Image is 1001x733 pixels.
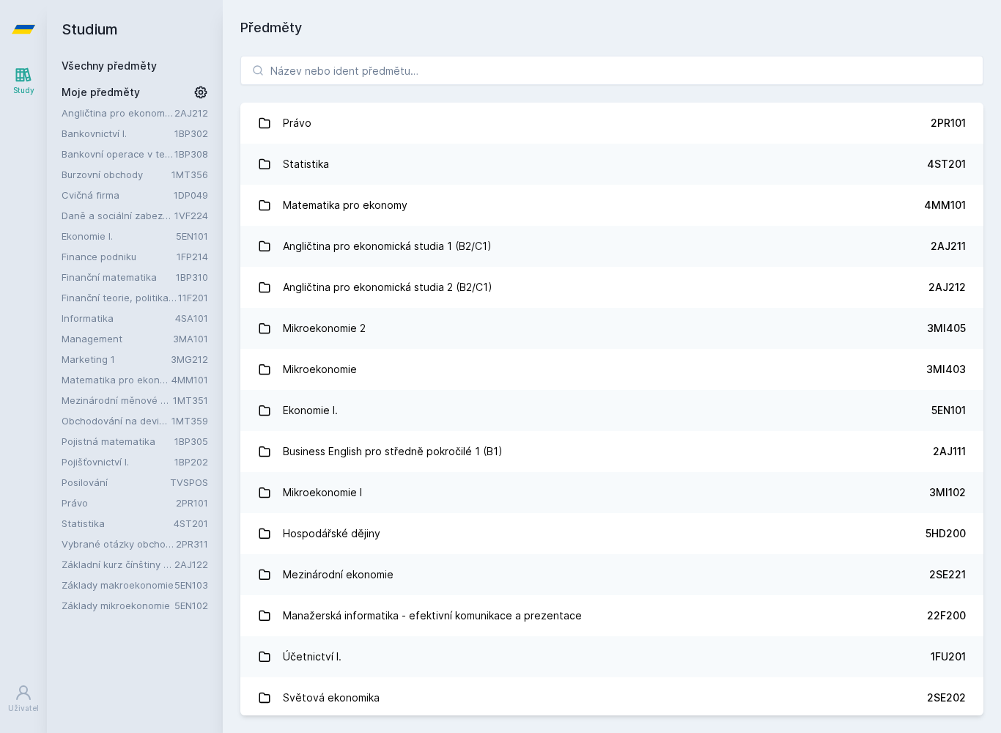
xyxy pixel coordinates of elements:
[176,230,208,242] a: 5EN101
[176,497,208,509] a: 2PR101
[174,559,208,570] a: 2AJ122
[62,126,174,141] a: Bankovnictví I.
[931,239,966,254] div: 2AJ211
[62,537,176,551] a: Vybrané otázky obchodního práva
[62,106,174,120] a: Angličtina pro ekonomická studia 2 (B2/C1)
[283,560,394,589] div: Mezinárodní ekonomie
[283,396,338,425] div: Ekonomie I.
[170,476,208,488] a: TVSPOS
[176,538,208,550] a: 2PR311
[283,273,492,302] div: Angličtina pro ekonomická studia 2 (B2/C1)
[240,472,983,513] a: Mikroekonomie I 3MI102
[174,128,208,139] a: 1BP302
[174,107,208,119] a: 2AJ212
[62,59,157,72] a: Všechny předměty
[927,321,966,336] div: 3MI405
[926,362,966,377] div: 3MI403
[283,601,582,630] div: Manažerská informatika - efektivní komunikace a prezentace
[174,189,208,201] a: 1DP049
[283,642,341,671] div: Účetnictví I.
[173,333,208,345] a: 3MA101
[240,513,983,554] a: Hospodářské dějiny 5HD200
[240,144,983,185] a: Statistika 4ST201
[62,249,177,264] a: Finance podniku
[62,557,174,572] a: Základní kurz čínštiny B (A1)
[171,353,208,365] a: 3MG212
[62,208,174,223] a: Daně a sociální zabezpečení
[3,59,44,103] a: Study
[62,598,174,613] a: Základy mikroekonomie
[62,270,176,284] a: Finanční matematika
[283,437,503,466] div: Business English pro středně pokročilé 1 (B1)
[171,374,208,386] a: 4MM101
[926,526,966,541] div: 5HD200
[931,649,966,664] div: 1FU201
[283,232,492,261] div: Angličtina pro ekonomická studia 1 (B2/C1)
[175,312,208,324] a: 4SA101
[174,148,208,160] a: 1BP308
[240,349,983,390] a: Mikroekonomie 3MI403
[62,167,171,182] a: Burzovní obchody
[62,434,174,449] a: Pojistná matematika
[62,413,171,428] a: Obchodování na devizovém trhu
[62,372,171,387] a: Matematika pro ekonomy
[283,519,380,548] div: Hospodářské dějiny
[240,595,983,636] a: Manažerská informatika - efektivní komunikace a prezentace 22F200
[240,677,983,718] a: Světová ekonomika 2SE202
[13,85,34,96] div: Study
[62,331,173,346] a: Management
[931,403,966,418] div: 5EN101
[62,454,174,469] a: Pojišťovnictví I.
[927,608,966,623] div: 22F200
[283,108,311,138] div: Právo
[928,280,966,295] div: 2AJ212
[62,393,173,408] a: Mezinárodní měnové a finanční instituce
[240,226,983,267] a: Angličtina pro ekonomická studia 1 (B2/C1) 2AJ211
[283,191,407,220] div: Matematika pro ekonomy
[3,677,44,721] a: Uživatel
[240,431,983,472] a: Business English pro středně pokročilé 1 (B1) 2AJ111
[174,600,208,611] a: 5EN102
[171,415,208,427] a: 1MT359
[177,251,208,262] a: 1FP214
[62,311,175,325] a: Informatika
[240,18,983,38] h1: Předměty
[173,394,208,406] a: 1MT351
[174,456,208,468] a: 1BP202
[240,103,983,144] a: Právo 2PR101
[62,147,174,161] a: Bankovní operace v teorii a praxi
[929,485,966,500] div: 3MI102
[283,683,380,712] div: Světová ekonomika
[240,185,983,226] a: Matematika pro ekonomy 4MM101
[176,271,208,283] a: 1BP310
[171,169,208,180] a: 1MT356
[927,690,966,705] div: 2SE202
[283,314,366,343] div: Mikroekonomie 2
[931,116,966,130] div: 2PR101
[240,267,983,308] a: Angličtina pro ekonomická studia 2 (B2/C1) 2AJ212
[283,150,329,179] div: Statistika
[240,636,983,677] a: Účetnictví I. 1FU201
[933,444,966,459] div: 2AJ111
[62,496,176,510] a: Právo
[62,188,174,202] a: Cvičná firma
[62,229,176,243] a: Ekonomie I.
[62,290,178,305] a: Finanční teorie, politika a instituce
[174,435,208,447] a: 1BP305
[240,390,983,431] a: Ekonomie I. 5EN101
[62,578,174,592] a: Základy makroekonomie
[178,292,208,303] a: 11F201
[174,579,208,591] a: 5EN103
[283,478,362,507] div: Mikroekonomie I
[62,516,174,531] a: Statistika
[240,56,983,85] input: Název nebo ident předmětu…
[8,703,39,714] div: Uživatel
[924,198,966,213] div: 4MM101
[62,352,171,366] a: Marketing 1
[62,475,170,490] a: Posilování
[240,554,983,595] a: Mezinárodní ekonomie 2SE221
[174,517,208,529] a: 4ST201
[174,210,208,221] a: 1VF224
[929,567,966,582] div: 2SE221
[62,85,140,100] span: Moje předměty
